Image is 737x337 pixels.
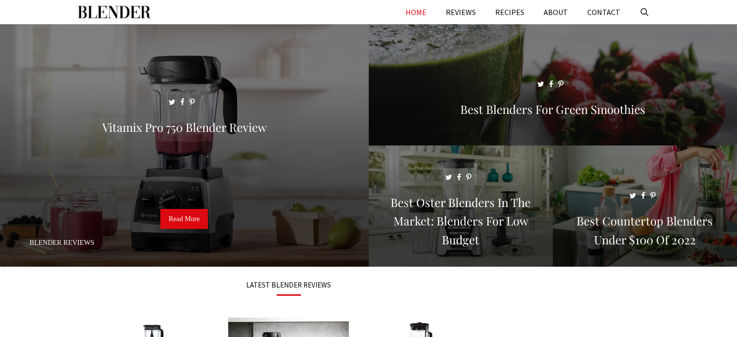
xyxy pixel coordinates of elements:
a: Best Oster Blenders in the Market: Blenders for Low Budget [369,255,553,265]
a: Best Countertop Blenders Under $100 of 2022 [553,255,737,265]
h3: LATEST BLENDER REVIEWS [90,281,487,289]
a: Blender Reviews [30,239,94,246]
a: Read More [160,209,208,229]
